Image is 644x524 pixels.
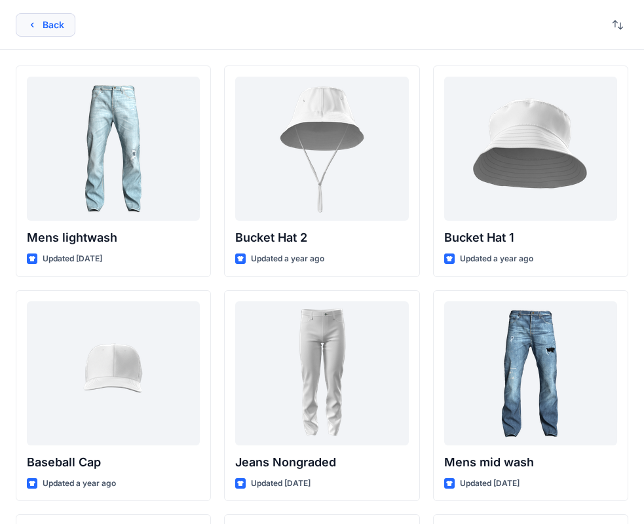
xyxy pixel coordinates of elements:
[460,252,533,266] p: Updated a year ago
[235,301,408,445] a: Jeans Nongraded
[251,252,324,266] p: Updated a year ago
[27,301,200,445] a: Baseball Cap
[444,453,617,472] p: Mens mid wash
[43,252,102,266] p: Updated [DATE]
[235,77,408,221] a: Bucket Hat 2
[43,477,116,491] p: Updated a year ago
[444,77,617,221] a: Bucket Hat 1
[235,453,408,472] p: Jeans Nongraded
[251,477,311,491] p: Updated [DATE]
[27,229,200,247] p: Mens lightwash
[444,229,617,247] p: Bucket Hat 1
[27,453,200,472] p: Baseball Cap
[16,13,75,37] button: Back
[235,229,408,247] p: Bucket Hat 2
[460,477,520,491] p: Updated [DATE]
[444,301,617,445] a: Mens mid wash
[27,77,200,221] a: Mens lightwash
